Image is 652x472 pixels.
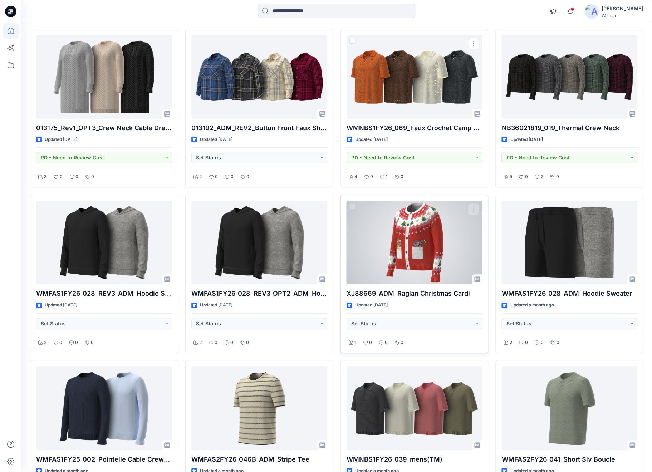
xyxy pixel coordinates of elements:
p: Updated [DATE] [355,301,388,309]
p: 013175_Rev1_OPT3_Crew Neck Cable Dress [36,123,172,133]
a: WMFAS1FY25_002_Pointelle Cable Crewnek [36,366,172,450]
a: 013192_ADM_REV2_Button Front Faux Shearling Shacket(2) [191,35,327,119]
p: WMFAS1FY26_028_REV3_ADM_Hoodie Sweater [36,289,172,299]
p: 0 [230,339,233,346]
p: 2 [509,339,512,346]
p: Updated [DATE] [45,301,77,309]
p: 3 [44,173,47,181]
p: 2 [540,173,543,181]
p: 0 [556,339,559,346]
p: 0 [75,339,78,346]
p: Updated [DATE] [200,136,232,143]
p: WMNBS1FY26_039_mens(TM) [347,454,482,464]
p: Updated a month ago [510,301,554,309]
p: 0 [540,339,543,346]
p: 0 [246,173,249,181]
p: 1 [354,339,356,346]
p: WMFAS2FY26_041_Short Slv Boucle [501,454,637,464]
p: 1 [386,173,388,181]
p: 0 [370,173,373,181]
p: 4 [199,173,202,181]
p: WMFAS1FY25_002_Pointelle Cable Crewnek [36,454,172,464]
p: NB36021819_019_Thermal Crew Neck [501,123,637,133]
p: 0 [91,339,94,346]
p: 0 [369,339,372,346]
p: XJ88669_ADM_Raglan Christmas Cardi [347,289,482,299]
p: 013192_ADM_REV2_Button Front Faux Shearling Shacket(2) [191,123,327,133]
p: 0 [401,173,403,181]
p: 2 [44,339,46,346]
a: WMFAS1FY26_028_REV3_ADM_Hoodie Sweater [36,201,172,284]
p: Updated [DATE] [45,136,77,143]
p: WMFAS1FY26_028_REV3_OPT2_ADM_Hoodie Sweater [191,289,327,299]
div: Walmart [602,13,643,18]
a: WMFAS2FY26_046B_ADM_Stripe Tee [191,366,327,450]
p: Updated [DATE] [200,301,232,309]
p: 0 [385,339,388,346]
p: WMFAS1FY26_028_ADM_Hoodie Sweater [501,289,637,299]
a: XJ88669_ADM_Raglan Christmas Cardi [347,201,482,284]
p: 0 [556,173,559,181]
p: Updated [DATE] [510,136,543,143]
p: 0 [231,173,234,181]
p: 0 [246,339,249,346]
a: NB36021819_019_Thermal Crew Neck [501,35,637,119]
img: avatar [584,4,599,19]
p: 4 [354,173,357,181]
a: WMNBS1FY26_069_Faux Crochet Camp Collar [347,35,482,119]
a: WMNBS1FY26_039_mens(TM) [347,366,482,450]
p: 0 [215,173,218,181]
p: 0 [91,173,94,181]
p: 0 [525,339,528,346]
p: 5 [509,173,512,181]
p: 0 [60,173,63,181]
p: WMFAS2FY26_046B_ADM_Stripe Tee [191,454,327,464]
p: 0 [525,173,528,181]
p: WMNBS1FY26_069_Faux Crochet Camp Collar [347,123,482,133]
div: [PERSON_NAME] [602,4,643,13]
p: 0 [215,339,217,346]
a: WMFAS2FY26_041_Short Slv Boucle [501,366,637,450]
a: WMFAS1FY26_028_ADM_Hoodie Sweater [501,201,637,284]
p: 0 [75,173,78,181]
a: WMFAS1FY26_028_REV3_OPT2_ADM_Hoodie Sweater [191,201,327,284]
p: 0 [59,339,62,346]
p: 2 [199,339,202,346]
p: 0 [401,339,403,346]
a: 013175_Rev1_OPT3_Crew Neck Cable Dress [36,35,172,119]
p: Updated [DATE] [355,136,388,143]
